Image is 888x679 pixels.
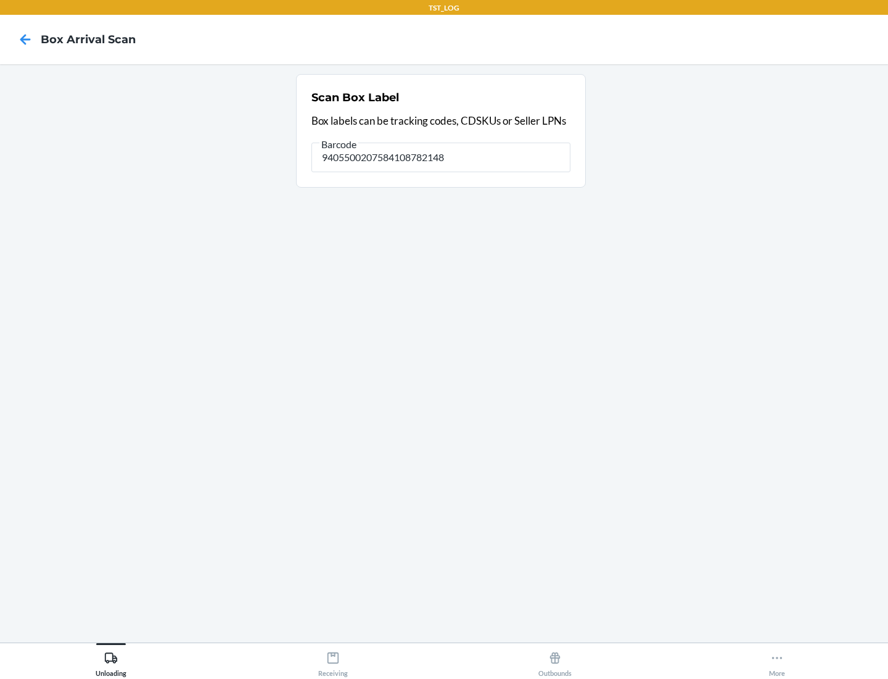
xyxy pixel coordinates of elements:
[429,2,459,14] p: TST_LOG
[318,646,348,677] div: Receiving
[311,143,570,172] input: Barcode
[41,31,136,48] h4: Box Arrival Scan
[96,646,126,677] div: Unloading
[319,138,358,151] span: Barcode
[769,646,785,677] div: More
[222,643,444,677] button: Receiving
[538,646,572,677] div: Outbounds
[311,113,570,129] p: Box labels can be tracking codes, CDSKUs or Seller LPNs
[444,643,666,677] button: Outbounds
[311,90,399,106] h2: Scan Box Label
[666,643,888,677] button: More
